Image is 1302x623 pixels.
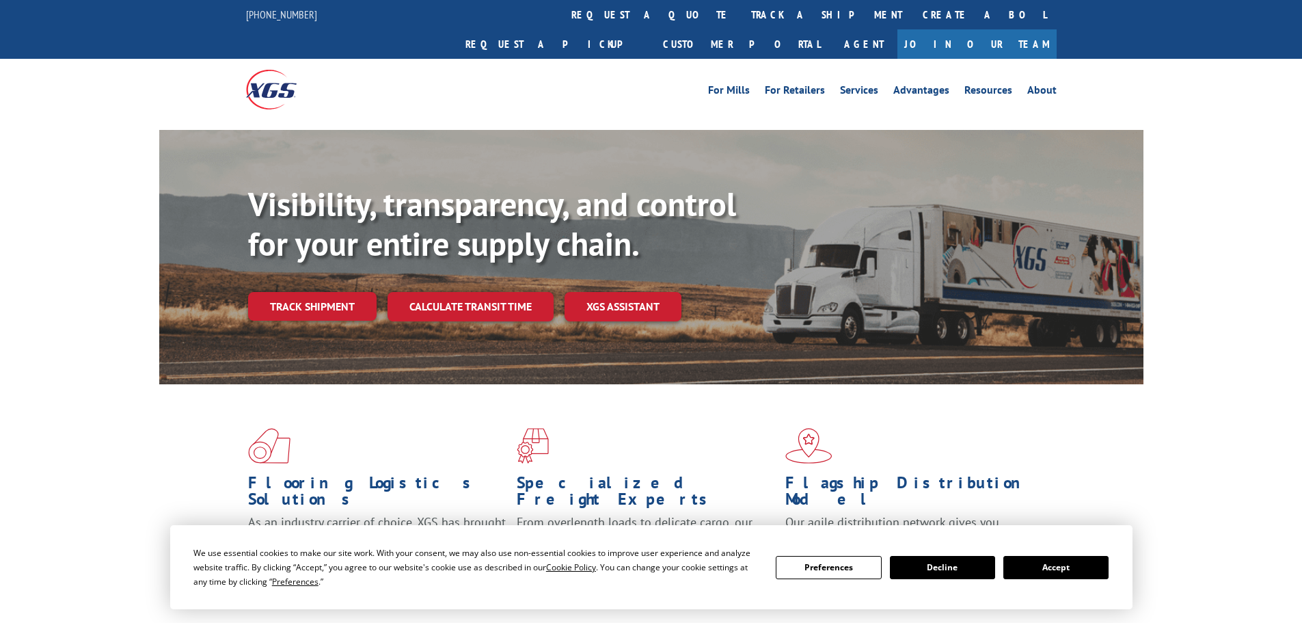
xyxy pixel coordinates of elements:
[565,292,681,321] a: XGS ASSISTANT
[893,85,949,100] a: Advantages
[708,85,750,100] a: For Mills
[1003,556,1109,579] button: Accept
[785,428,832,464] img: xgs-icon-flagship-distribution-model-red
[388,292,554,321] a: Calculate transit time
[248,475,506,514] h1: Flooring Logistics Solutions
[248,292,377,321] a: Track shipment
[830,29,897,59] a: Agent
[517,475,775,514] h1: Specialized Freight Experts
[193,546,759,589] div: We use essential cookies to make our site work. With your consent, we may also use non-essential ...
[246,8,317,21] a: [PHONE_NUMBER]
[517,428,549,464] img: xgs-icon-focused-on-flooring-red
[890,556,995,579] button: Decline
[248,183,736,265] b: Visibility, transparency, and control for your entire supply chain.
[517,514,775,575] p: From overlength loads to delicate cargo, our experienced staff knows the best way to move your fr...
[455,29,653,59] a: Request a pickup
[840,85,878,100] a: Services
[248,514,506,563] span: As an industry carrier of choice, XGS has brought innovation and dedication to flooring logistics...
[785,514,1037,546] span: Our agile distribution network gives you nationwide inventory management on demand.
[964,85,1012,100] a: Resources
[765,85,825,100] a: For Retailers
[653,29,830,59] a: Customer Portal
[546,561,596,573] span: Cookie Policy
[897,29,1057,59] a: Join Our Team
[785,475,1044,514] h1: Flagship Distribution Model
[272,576,318,587] span: Preferences
[248,428,290,464] img: xgs-icon-total-supply-chain-intelligence-red
[170,525,1133,609] div: Cookie Consent Prompt
[776,556,881,579] button: Preferences
[1027,85,1057,100] a: About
